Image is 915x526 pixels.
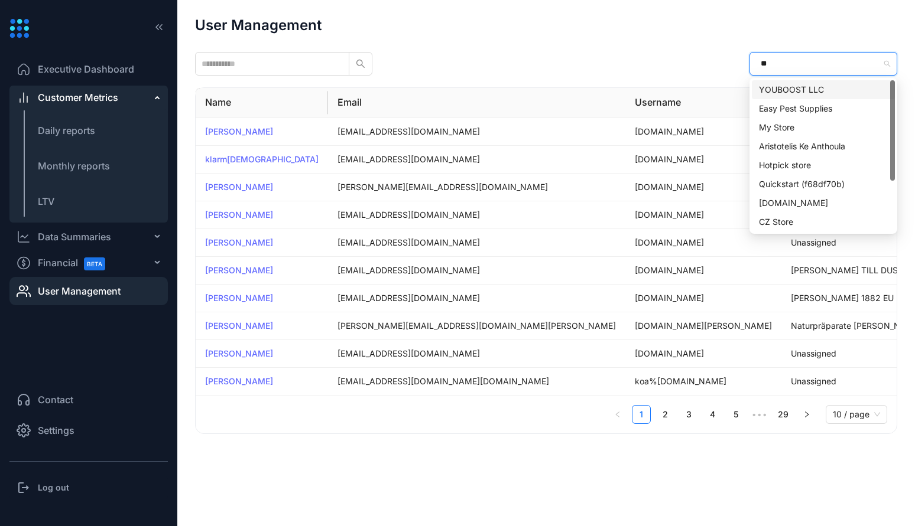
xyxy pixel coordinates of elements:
span: ••• [750,405,769,424]
td: [EMAIL_ADDRESS][DOMAIN_NAME] [328,146,625,174]
li: Previous Page [608,405,627,424]
a: [PERSON_NAME] [205,293,273,303]
span: Executive Dashboard [38,62,134,76]
span: right [803,411,810,418]
td: [DOMAIN_NAME] [625,229,781,257]
td: [DOMAIN_NAME] [625,146,781,174]
a: [PERSON_NAME] [205,210,273,220]
li: Next 5 Pages [750,405,769,424]
td: [EMAIL_ADDRESS][DOMAIN_NAME] [328,285,625,312]
td: [DOMAIN_NAME] [625,285,781,312]
div: Quickstart (f68df70b) [759,178,888,191]
li: 5 [726,405,745,424]
td: [EMAIL_ADDRESS][DOMAIN_NAME][DOMAIN_NAME] [328,368,625,396]
td: [EMAIL_ADDRESS][DOMAIN_NAME] [328,340,625,368]
div: Easy Pest Supplies [752,99,895,118]
a: [PERSON_NAME] [205,321,273,331]
span: Monthly reports [38,160,110,172]
span: BETA [84,257,105,270]
div: [DOMAIN_NAME] [759,197,888,210]
a: [PERSON_NAME] [205,126,273,136]
h1: User Management [195,18,322,33]
span: search [356,59,365,68]
span: Financial [38,250,116,276]
td: koa%[DOMAIN_NAME] [625,368,781,396]
span: 10 / page [833,406,880,423]
div: YOUBOOST LLC [752,80,895,99]
div: Page Size [826,405,887,424]
span: Settings [38,423,74,437]
div: Data Summaries [38,230,111,244]
a: 1 [632,406,650,423]
td: [DOMAIN_NAME] [625,257,781,285]
a: 29 [774,406,792,423]
td: [EMAIL_ADDRESS][DOMAIN_NAME] [328,201,625,229]
button: left [608,405,627,424]
div: Hotpick store [752,156,895,175]
span: Contact [38,393,73,407]
td: [EMAIL_ADDRESS][DOMAIN_NAME] [328,118,625,146]
td: [DOMAIN_NAME] [625,201,781,229]
a: 2 [656,406,674,423]
th: Username [625,88,781,117]
th: Email [328,88,625,117]
div: CZ Store [759,215,888,228]
div: YOUBOOST LLC [759,83,888,96]
div: CZ Store [752,213,895,231]
a: [PERSON_NAME] [205,265,273,275]
td: [PERSON_NAME][EMAIL_ADDRESS][DOMAIN_NAME] [328,174,625,201]
li: 29 [774,405,793,424]
a: 5 [727,406,745,423]
th: Name [196,88,328,117]
div: My Store [752,118,895,137]
a: [PERSON_NAME] [205,376,273,386]
td: [DOMAIN_NAME][PERSON_NAME] [625,312,781,340]
span: LTV [38,195,54,207]
div: Hotpick store [759,159,888,172]
a: 4 [703,406,721,423]
div: Easy Pest Supplies [759,102,888,115]
td: [EMAIL_ADDRESS][DOMAIN_NAME] [328,229,625,257]
td: [DOMAIN_NAME] [625,174,781,201]
h3: Log out [38,482,69,494]
span: Customer Metrics [38,90,118,104]
span: User Management [38,284,121,298]
td: [DOMAIN_NAME] [625,340,781,368]
li: 1 [632,405,651,424]
div: Quickstart (f68df70b) [752,175,895,194]
a: klarm[DEMOGRAPHIC_DATA] [205,154,319,164]
div: Aristotelis Ke Anthoula [752,137,895,156]
li: 3 [679,405,698,424]
div: stufskin.com [752,194,895,213]
span: Daily reports [38,125,95,136]
button: right [797,405,816,424]
a: [PERSON_NAME] [205,182,273,192]
span: left [614,411,621,418]
li: 2 [656,405,674,424]
td: [DOMAIN_NAME] [625,118,781,146]
li: 4 [703,405,722,424]
a: [PERSON_NAME] [205,348,273,358]
a: [PERSON_NAME] [205,237,273,247]
div: My Store [759,121,888,134]
div: Aristotelis Ke Anthoula [759,140,888,153]
a: 3 [680,406,697,423]
td: [EMAIL_ADDRESS][DOMAIN_NAME] [328,257,625,285]
li: Next Page [797,405,816,424]
td: [PERSON_NAME][EMAIL_ADDRESS][DOMAIN_NAME][PERSON_NAME] [328,312,625,340]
